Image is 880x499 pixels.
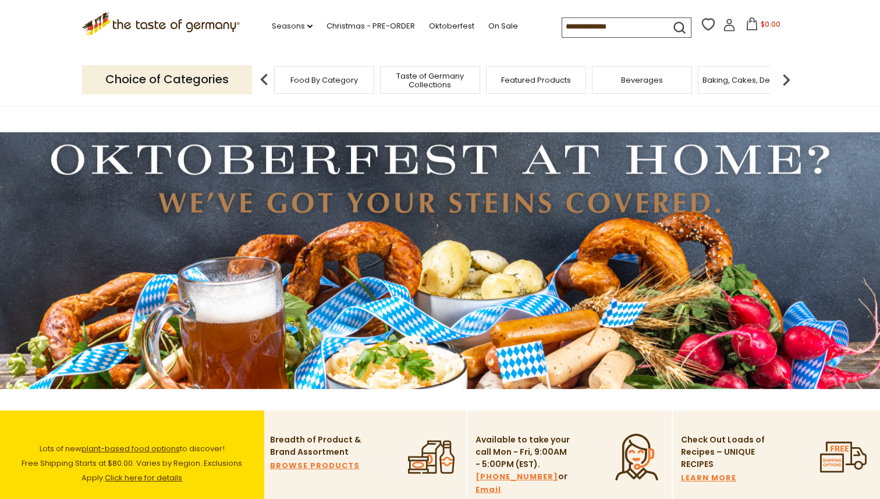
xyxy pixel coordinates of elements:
a: Oktoberfest [429,20,474,33]
p: Check Out Loads of Recipes – UNIQUE RECIPES [681,434,765,470]
button: $0.00 [738,17,787,35]
p: Available to take your call Mon - Fri, 9:00AM - 5:00PM (EST). or [476,434,572,496]
span: Lots of new to discover! Free Shipping Starts at $80.00. Varies by Region. Exclusions Apply. [22,443,242,483]
a: Email [476,483,501,496]
a: Beverages [621,76,663,84]
a: Seasons [272,20,313,33]
p: Choice of Categories [82,65,252,94]
a: Click here for details [105,472,182,483]
a: [PHONE_NUMBER] [476,470,558,483]
a: Featured Products [501,76,571,84]
p: Breadth of Product & Brand Assortment [270,434,366,458]
a: On Sale [488,20,518,33]
img: next arrow [775,68,798,91]
a: plant-based food options [81,443,180,454]
a: Food By Category [290,76,358,84]
span: $0.00 [761,19,780,29]
a: LEARN MORE [681,472,736,484]
a: Baking, Cakes, Desserts [702,76,793,84]
a: BROWSE PRODUCTS [270,459,360,472]
img: previous arrow [253,68,276,91]
a: Christmas - PRE-ORDER [327,20,415,33]
a: Taste of Germany Collections [384,72,477,89]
